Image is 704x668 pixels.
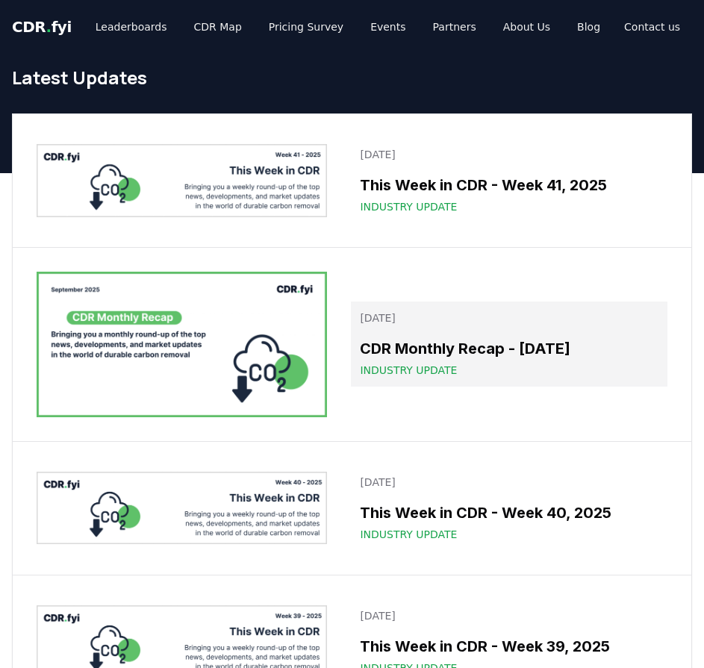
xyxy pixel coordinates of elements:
[358,13,417,40] a: Events
[360,502,658,524] h3: This Week in CDR - Week 40, 2025
[491,13,562,40] a: About Us
[612,13,692,40] a: Contact us
[351,138,667,223] a: [DATE]This Week in CDR - Week 41, 2025Industry Update
[421,13,488,40] a: Partners
[360,174,658,196] h3: This Week in CDR - Week 41, 2025
[12,16,72,37] a: CDR.fyi
[37,472,327,544] img: This Week in CDR - Week 40, 2025 blog post image
[84,13,612,40] nav: Main
[12,18,72,36] span: CDR fyi
[351,302,667,387] a: [DATE]CDR Monthly Recap - [DATE]Industry Update
[182,13,254,40] a: CDR Map
[46,18,52,36] span: .
[360,310,658,325] p: [DATE]
[360,199,457,214] span: Industry Update
[360,527,457,542] span: Industry Update
[565,13,612,40] a: Blog
[360,147,658,162] p: [DATE]
[360,608,658,623] p: [DATE]
[360,337,658,360] h3: CDR Monthly Recap - [DATE]
[12,66,692,90] h1: Latest Updates
[257,13,355,40] a: Pricing Survey
[351,466,667,551] a: [DATE]This Week in CDR - Week 40, 2025Industry Update
[84,13,179,40] a: Leaderboards
[360,363,457,378] span: Industry Update
[37,272,327,417] img: CDR Monthly Recap - September 2025 blog post image
[37,144,327,216] img: This Week in CDR - Week 41, 2025 blog post image
[360,475,658,490] p: [DATE]
[360,635,658,658] h3: This Week in CDR - Week 39, 2025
